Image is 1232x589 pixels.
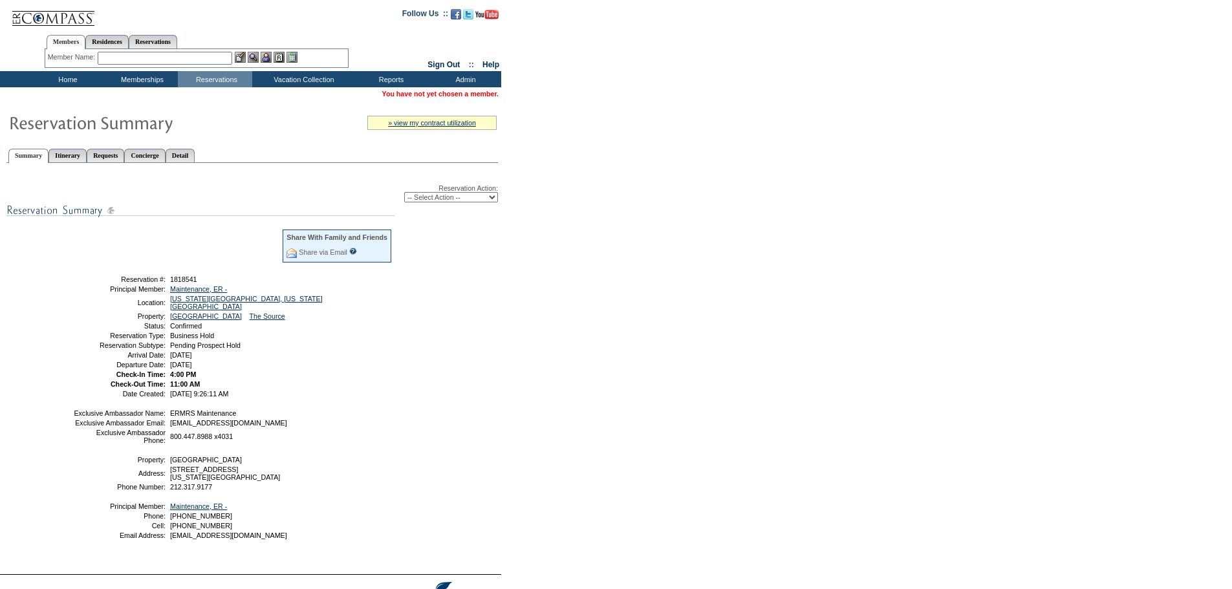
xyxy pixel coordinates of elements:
td: Reservation Subtype: [73,341,166,349]
a: Concierge [124,149,165,162]
td: Principal Member: [73,502,166,510]
a: [US_STATE][GEOGRAPHIC_DATA], [US_STATE][GEOGRAPHIC_DATA] [170,295,323,310]
span: You have not yet chosen a member. [382,90,499,98]
input: What is this? [349,248,357,255]
span: 4:00 PM [170,370,196,378]
td: Status: [73,322,166,330]
span: Business Hold [170,332,214,339]
a: [GEOGRAPHIC_DATA] [170,312,242,320]
td: Arrival Date: [73,351,166,359]
div: Share With Family and Friends [286,233,387,241]
span: :: [469,60,474,69]
span: [GEOGRAPHIC_DATA] [170,456,242,464]
span: Pending Prospect Hold [170,341,241,349]
a: » view my contract utilization [388,119,476,127]
a: Become our fan on Facebook [451,13,461,21]
a: Help [482,60,499,69]
td: Reports [352,71,427,87]
span: [DATE] [170,361,192,369]
a: Itinerary [49,149,87,162]
img: Follow us on Twitter [463,9,473,19]
td: Email Address: [73,531,166,539]
a: Maintenance, ER - [170,502,227,510]
img: View [248,52,259,63]
span: 800.447.8988 x4031 [170,433,233,440]
td: Follow Us :: [402,8,448,23]
td: Reservations [178,71,252,87]
td: Departure Date: [73,361,166,369]
span: [PHONE_NUMBER] [170,522,232,530]
td: Reservation #: [73,275,166,283]
a: Members [47,35,86,49]
td: Memberships [103,71,178,87]
a: Summary [8,149,49,163]
td: Phone: [73,512,166,520]
a: Requests [87,149,124,162]
a: Detail [166,149,195,162]
span: [PHONE_NUMBER] [170,512,232,520]
img: subTtlResSummary.gif [6,202,394,219]
img: Impersonate [261,52,272,63]
a: Share via Email [299,248,347,256]
td: Vacation Collection [252,71,352,87]
img: Reservations [274,52,285,63]
a: Residences [85,35,129,48]
a: Sign Out [427,60,460,69]
span: 1818541 [170,275,197,283]
span: 212.317.9177 [170,483,212,491]
a: Subscribe to our YouTube Channel [475,13,499,21]
img: b_edit.gif [235,52,246,63]
span: ERMRS Maintenance [170,409,236,417]
img: Become our fan on Facebook [451,9,461,19]
td: Phone Number: [73,483,166,491]
td: Cell: [73,522,166,530]
span: [DATE] [170,351,192,359]
a: Maintenance, ER - [170,285,227,293]
td: Principal Member: [73,285,166,293]
strong: Check-Out Time: [111,380,166,388]
img: Reservaton Summary [8,109,267,135]
td: Date Created: [73,390,166,398]
span: [STREET_ADDRESS] [US_STATE][GEOGRAPHIC_DATA] [170,466,280,481]
td: Admin [427,71,501,87]
a: The Source [250,312,285,320]
td: Exclusive Ambassador Email: [73,419,166,427]
strong: Check-In Time: [116,370,166,378]
td: Property: [73,312,166,320]
img: Subscribe to our YouTube Channel [475,10,499,19]
div: Member Name: [48,52,98,63]
span: [DATE] 9:26:11 AM [170,390,228,398]
td: Home [29,71,103,87]
td: Property: [73,456,166,464]
a: Reservations [129,35,177,48]
div: Reservation Action: [6,184,498,202]
a: Follow us on Twitter [463,13,473,21]
td: Reservation Type: [73,332,166,339]
span: [EMAIL_ADDRESS][DOMAIN_NAME] [170,419,287,427]
span: Confirmed [170,322,202,330]
span: [EMAIL_ADDRESS][DOMAIN_NAME] [170,531,287,539]
td: Exclusive Ambassador Phone: [73,429,166,444]
span: 11:00 AM [170,380,200,388]
img: b_calculator.gif [286,52,297,63]
td: Address: [73,466,166,481]
td: Location: [73,295,166,310]
td: Exclusive Ambassador Name: [73,409,166,417]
